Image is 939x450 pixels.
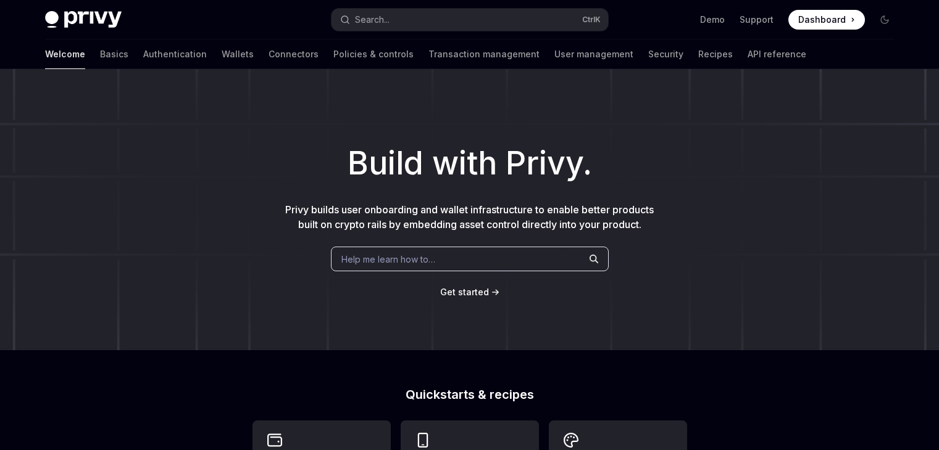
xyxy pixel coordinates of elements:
[269,39,319,69] a: Connectors
[875,10,895,30] button: Toggle dark mode
[143,39,207,69] a: Authentication
[554,39,633,69] a: User management
[700,14,725,26] a: Demo
[648,39,683,69] a: Security
[748,39,806,69] a: API reference
[740,14,774,26] a: Support
[788,10,865,30] a: Dashboard
[252,388,687,401] h2: Quickstarts & recipes
[100,39,128,69] a: Basics
[341,253,435,266] span: Help me learn how to…
[798,14,846,26] span: Dashboard
[355,12,390,27] div: Search...
[440,286,489,298] a: Get started
[222,39,254,69] a: Wallets
[285,203,654,231] span: Privy builds user onboarding and wallet infrastructure to enable better products built on crypto ...
[428,39,540,69] a: Transaction management
[333,39,414,69] a: Policies & controls
[582,15,601,25] span: Ctrl K
[45,11,122,28] img: dark logo
[20,139,919,187] h1: Build with Privy.
[440,287,489,297] span: Get started
[45,39,85,69] a: Welcome
[698,39,733,69] a: Recipes
[332,9,608,31] button: Open search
